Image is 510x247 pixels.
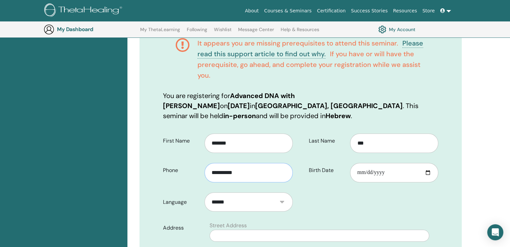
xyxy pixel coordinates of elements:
[158,196,205,209] label: Language
[57,26,124,32] h3: My Dashboard
[44,3,124,18] img: logo.png
[158,164,205,177] label: Phone
[238,27,274,37] a: Message Center
[314,5,348,17] a: Certification
[378,24,386,35] img: cog.svg
[140,27,180,37] a: My ThetaLearning
[390,5,420,17] a: Resources
[223,111,256,120] b: in-person
[304,164,350,177] label: Birth Date
[378,24,415,35] a: My Account
[281,27,319,37] a: Help & Resources
[304,135,350,147] label: Last Name
[255,101,403,110] b: [GEOGRAPHIC_DATA], [GEOGRAPHIC_DATA]
[214,27,232,37] a: Wishlist
[158,222,206,234] label: Address
[197,39,423,59] a: Please read this support article to find out why.
[187,27,207,37] a: Following
[242,5,261,17] a: About
[158,135,205,147] label: First Name
[210,222,247,230] label: Street Address
[197,39,398,48] span: It appears you are missing prerequisites to attend this seminar.
[262,5,315,17] a: Courses & Seminars
[228,101,250,110] b: [DATE]
[420,5,438,17] a: Store
[197,50,420,80] span: If you have or will have the prerequisite, go ahead, and complete your registration while we assi...
[487,224,503,240] div: Open Intercom Messenger
[163,91,438,121] p: You are registering for on in . This seminar will be held and will be provided in .
[44,24,54,35] img: generic-user-icon.jpg
[163,91,295,110] b: Advanced DNA with [PERSON_NAME]
[348,5,390,17] a: Success Stories
[326,111,351,120] b: Hebrew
